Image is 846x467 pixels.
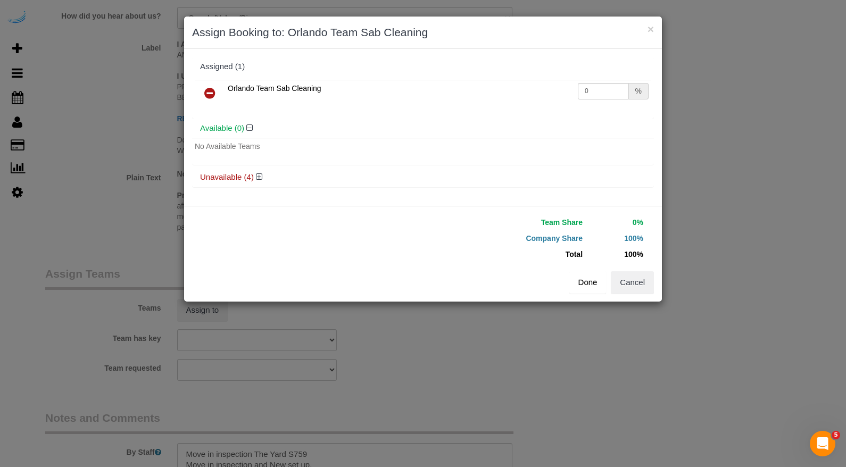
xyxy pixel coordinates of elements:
button: × [648,23,654,35]
iframe: Intercom live chat [810,431,835,456]
div: Assigned (1) [200,62,646,71]
td: Team Share [431,214,585,230]
td: 0% [585,214,646,230]
span: No Available Teams [195,142,260,151]
h4: Available (0) [200,124,646,133]
button: Cancel [611,271,654,294]
td: 100% [585,246,646,262]
div: % [629,83,649,99]
td: 100% [585,230,646,246]
td: Total [431,246,585,262]
span: Orlando Team Sab Cleaning [228,84,321,93]
span: 5 [832,431,840,439]
td: Company Share [431,230,585,246]
h3: Assign Booking to: Orlando Team Sab Cleaning [192,24,654,40]
button: Done [569,271,607,294]
h4: Unavailable (4) [200,173,646,182]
